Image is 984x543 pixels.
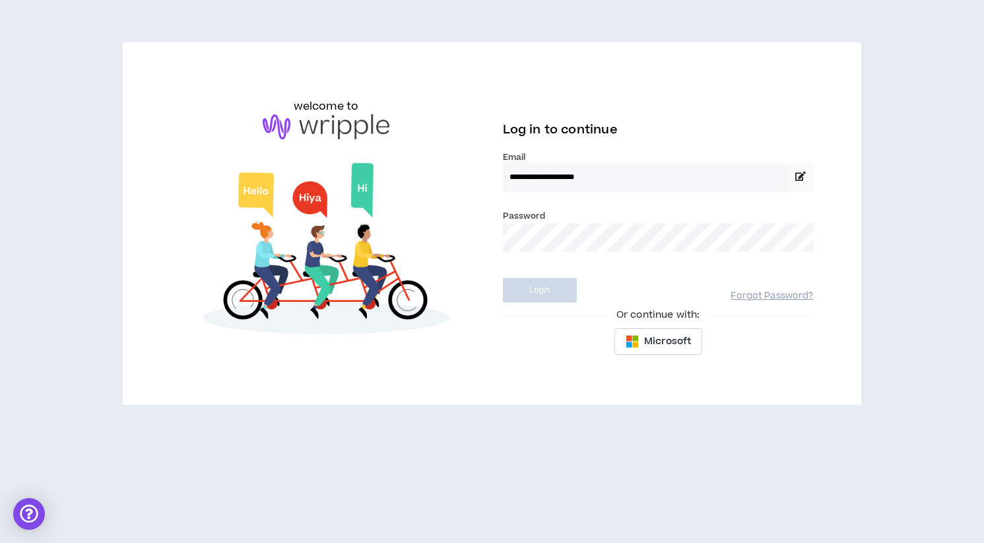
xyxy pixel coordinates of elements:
[294,98,359,114] h6: welcome to
[503,151,814,163] label: Email
[644,334,691,349] span: Microsoft
[503,278,577,303] button: Login
[614,328,702,355] button: Microsoft
[503,210,546,222] label: Password
[13,498,45,530] div: Open Intercom Messenger
[607,308,709,322] span: Or continue with:
[503,122,618,138] span: Log in to continue
[170,153,481,349] img: Welcome to Wripple
[263,114,389,139] img: logo-brand.png
[731,290,813,303] a: Forgot Password?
